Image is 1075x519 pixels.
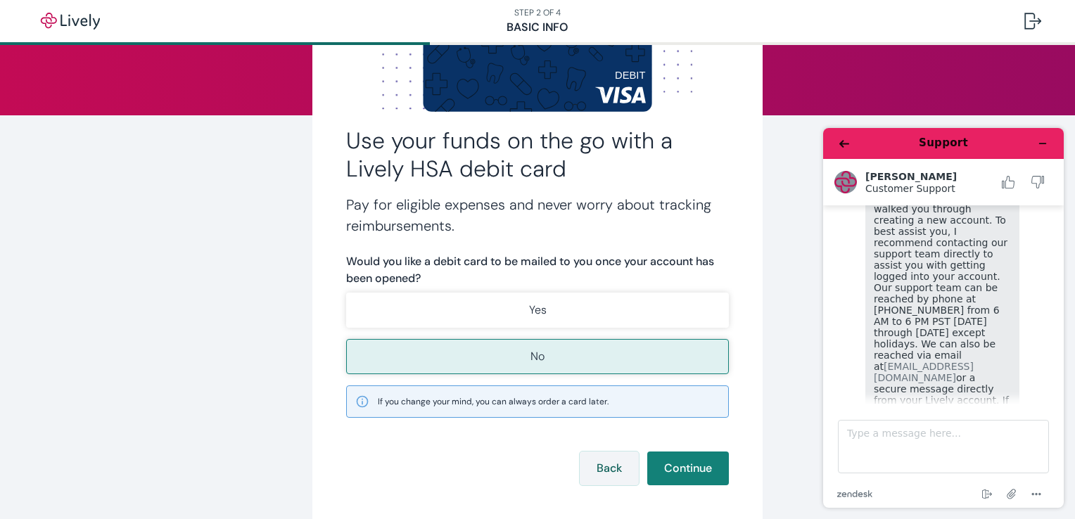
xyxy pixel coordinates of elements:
button: Yes [346,293,729,328]
p: No [530,348,545,365]
button: Back [580,451,639,485]
img: Lively [31,13,110,30]
iframe: Find more information here [812,117,1075,519]
button: Log out [1013,4,1052,38]
label: Would you like a debit card to be mailed to you once your account has been opened? [346,253,729,287]
h2: Use your funds on the go with a Lively HSA debit card [346,127,729,183]
button: No [346,339,729,374]
button: Continue [647,451,729,485]
h4: Pay for eligible expenses and never worry about tracking reimbursements. [346,194,729,236]
span: Chat [31,10,60,23]
span: If you change your mind, you can always order a card later. [378,395,609,408]
p: Yes [529,302,547,319]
